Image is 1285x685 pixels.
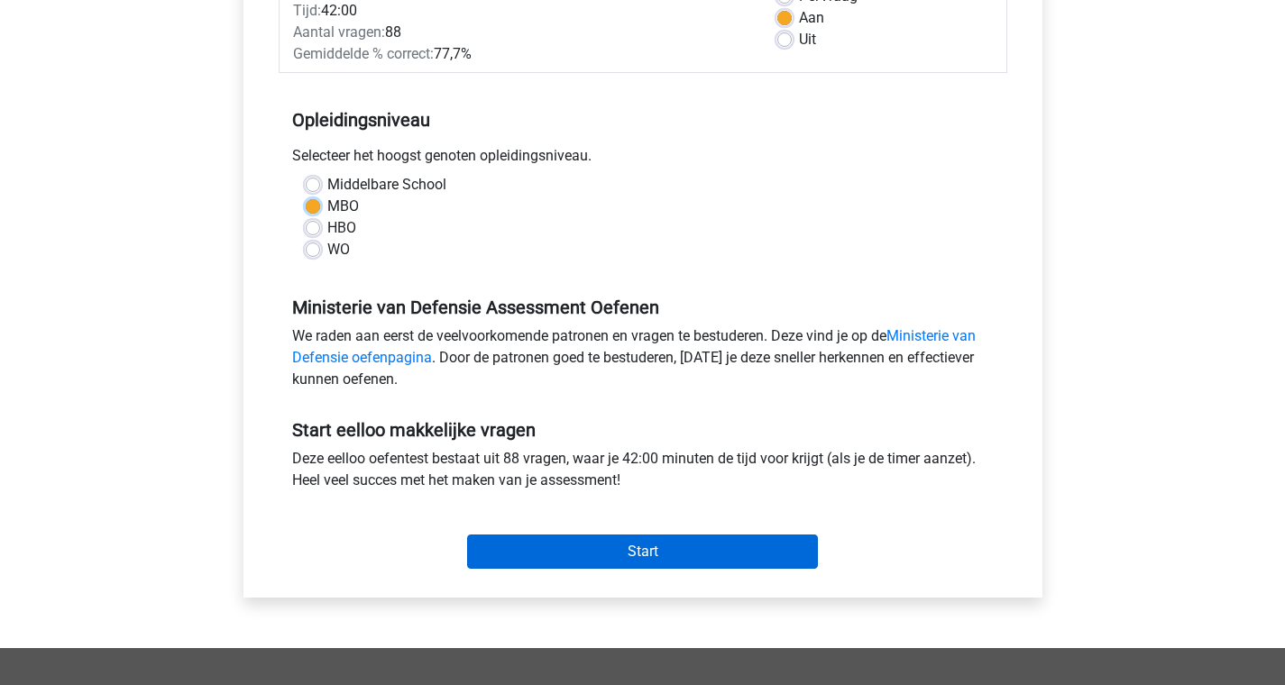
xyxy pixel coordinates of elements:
[292,297,994,318] h5: Ministerie van Defensie Assessment Oefenen
[327,174,446,196] label: Middelbare School
[293,2,321,19] span: Tijd:
[279,145,1007,174] div: Selecteer het hoogst genoten opleidingsniveau.
[279,325,1007,397] div: We raden aan eerst de veelvoorkomende patronen en vragen te bestuderen. Deze vind je op de . Door...
[799,7,824,29] label: Aan
[279,448,1007,498] div: Deze eelloo oefentest bestaat uit 88 vragen, waar je 42:00 minuten de tijd voor krijgt (als je de...
[292,419,994,441] h5: Start eelloo makkelijke vragen
[327,196,359,217] label: MBO
[467,534,818,569] input: Start
[280,43,764,65] div: 77,7%
[280,22,764,43] div: 88
[799,29,816,50] label: Uit
[293,45,434,62] span: Gemiddelde % correct:
[327,217,356,239] label: HBO
[292,102,994,138] h5: Opleidingsniveau
[293,23,385,41] span: Aantal vragen:
[327,239,350,260] label: WO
